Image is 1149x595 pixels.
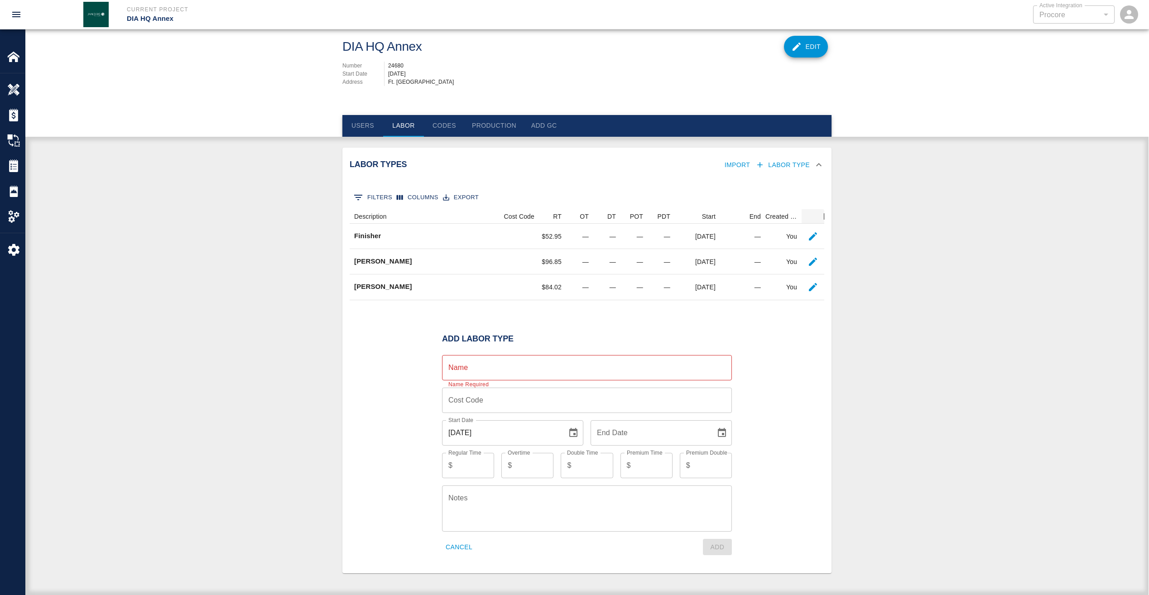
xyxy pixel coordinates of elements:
[593,274,620,300] div: —
[607,209,616,224] div: DT
[539,274,566,300] div: $84.02
[342,70,384,78] p: Start Date
[383,115,424,137] button: Labor
[620,224,648,249] div: —
[504,209,535,224] div: Cost Code
[620,249,648,274] div: —
[566,224,593,249] div: —
[388,78,832,86] div: Ft. [GEOGRAPHIC_DATA]
[539,249,566,274] div: $96.85
[765,249,802,274] div: You
[658,209,670,224] div: PDT
[342,62,384,70] p: Number
[566,249,593,274] div: —
[566,209,593,224] div: OT
[448,416,473,424] label: Start Date
[686,449,727,456] label: Premium Double
[424,115,465,137] button: Codes
[524,115,564,137] button: Add GC
[354,231,381,241] p: Finisher
[508,460,512,471] p: $
[350,209,494,224] div: Description
[508,449,530,456] label: Overtime
[354,256,412,267] p: [PERSON_NAME]
[765,274,802,300] div: You
[354,282,412,292] p: [PERSON_NAME]
[675,224,720,249] div: [DATE]
[442,334,732,344] h2: Add Labor Type
[354,209,387,224] div: Description
[1104,552,1149,595] iframe: Chat Widget
[1039,10,1108,20] div: Procore
[720,209,765,224] div: End
[593,249,620,274] div: —
[539,209,566,224] div: RT
[720,274,765,300] div: —
[784,36,828,58] button: Edit
[394,191,441,205] button: Select columns
[388,70,832,78] div: [DATE]
[648,274,675,300] div: —
[127,14,624,24] p: DIA HQ Annex
[713,424,731,442] button: Choose date
[593,209,620,224] div: DT
[627,460,631,471] p: $
[494,209,539,224] div: Cost Code
[648,249,675,274] div: —
[448,449,481,456] label: Regular Time
[388,62,832,70] div: 24680
[351,190,394,205] button: Show filters
[754,157,813,173] button: Labor Type
[720,224,765,249] div: —
[580,209,589,224] div: OT
[720,249,765,274] div: —
[5,4,27,25] button: open drawer
[342,115,383,137] button: Users
[591,420,709,446] input: mm/dd/yyyy
[702,209,716,224] div: Start
[630,209,643,224] div: POT
[566,274,593,300] div: —
[539,224,566,249] div: $52.95
[721,157,754,173] button: Import
[765,209,802,224] div: Created By
[342,148,832,182] div: Labor TypesImportLabor Type
[675,249,720,274] div: [DATE]
[448,380,489,389] p: Name Required
[765,209,797,224] div: Created By
[564,424,582,442] button: Choose date, selected date is Aug 26, 2025
[448,460,452,471] p: $
[675,209,720,224] div: Start
[127,5,624,14] p: Current Project
[620,274,648,300] div: —
[342,115,832,137] div: tabs navigation
[342,39,422,54] h1: DIA HQ Annex
[567,449,598,456] label: Double Time
[442,539,476,556] button: Cancel
[553,209,562,224] div: RT
[627,449,663,456] label: Premium Time
[620,209,648,224] div: POT
[465,115,524,137] button: Production
[593,224,620,249] div: —
[648,224,675,249] div: —
[750,209,761,224] div: End
[675,274,720,300] div: [DATE]
[441,191,481,205] button: Export
[83,2,109,27] img: Janeiro Inc
[686,460,690,471] p: $
[350,160,504,170] h2: Labor Types
[342,182,832,573] div: Labor TypesImportLabor Type
[648,209,675,224] div: PDT
[342,78,384,86] p: Address
[1039,1,1082,9] label: Active Integration
[765,224,802,249] div: You
[442,420,561,446] input: mm/dd/yyyy
[567,460,571,471] p: $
